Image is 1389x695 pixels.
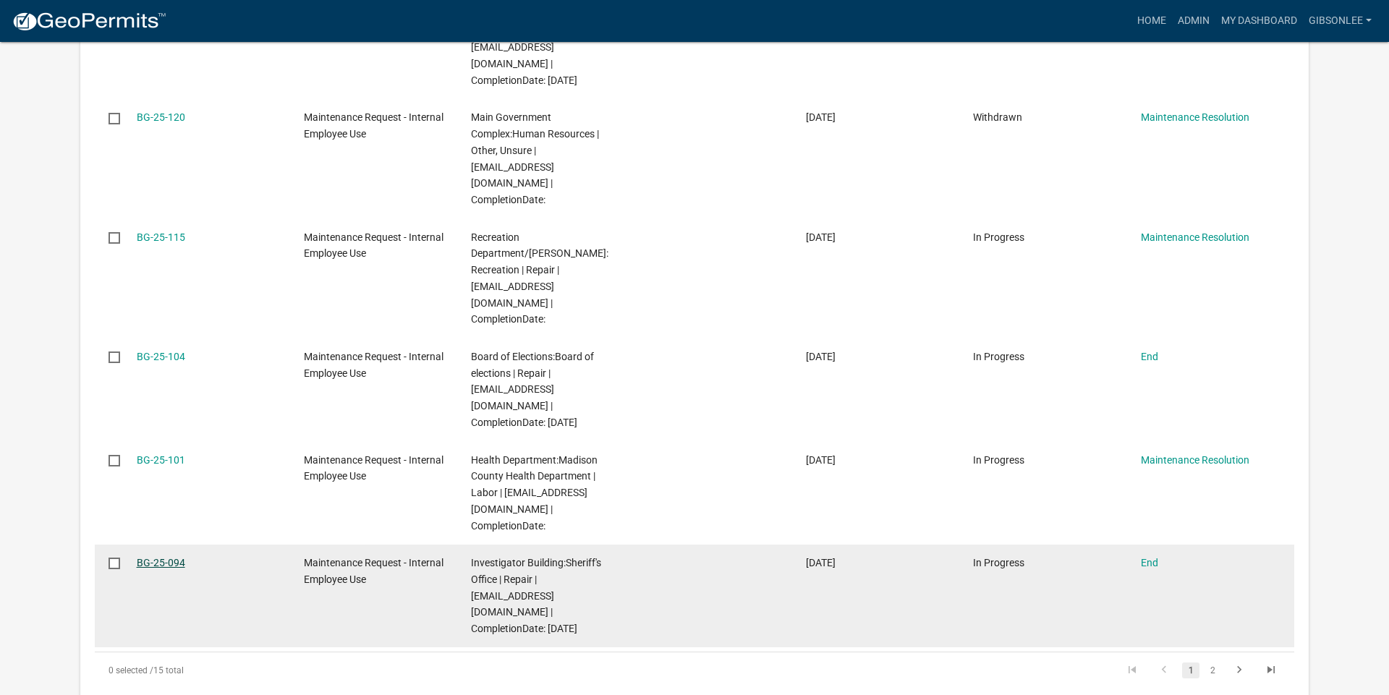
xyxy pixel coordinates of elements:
span: In Progress [973,231,1024,243]
a: BG-25-120 [137,111,185,123]
a: 2 [1204,662,1221,678]
a: Maintenance Resolution [1141,231,1249,243]
span: Health Department:Madison County Health Department | Labor | pmetz@madisonco.us | CompletionDate: [471,454,598,532]
a: My Dashboard [1215,7,1303,35]
a: go to next page [1226,662,1253,678]
span: Maintenance Request - Internal Employee Use [304,454,443,482]
span: In Progress [973,454,1024,466]
a: Maintenance Resolution [1141,111,1249,123]
span: Investigator Building:Sheriff's Office | Repair | pmetz@madisonco.us | CompletionDate: 10/02/2025 [471,557,601,634]
li: page 1 [1180,658,1202,683]
div: 15 total [95,652,569,688]
span: Main Government Complex:Human Resources | Other, Unsure | cstephen@madisonco.us | CompletionDate: [471,111,599,205]
span: 09/10/2025 [806,454,836,466]
li: page 2 [1202,658,1223,683]
a: Home [1131,7,1172,35]
a: BG-25-094 [137,557,185,568]
a: 1 [1182,662,1199,678]
span: Maintenance Request - Internal Employee Use [304,351,443,379]
span: 0 selected / [109,665,153,675]
span: Maintenance Request - Internal Employee Use [304,557,443,585]
a: go to first page [1118,662,1146,678]
span: 09/29/2025 [806,111,836,123]
a: go to last page [1257,662,1285,678]
span: In Progress [973,557,1024,568]
span: 09/05/2025 [806,557,836,568]
span: Board of Elections:Board of elections | Repair | cstephen@madisonco.us | CompletionDate: 10/02/2025 [471,351,594,428]
a: Maintenance Resolution [1141,454,1249,466]
span: In Progress [973,351,1024,362]
a: BG-25-104 [137,351,185,362]
a: End [1141,351,1158,362]
a: BG-25-115 [137,231,185,243]
a: Admin [1172,7,1215,35]
a: go to previous page [1150,662,1178,678]
a: End [1141,557,1158,568]
span: 09/23/2025 [806,231,836,243]
a: GibsonLee [1303,7,1377,35]
span: Recreation Department/Sammy Haggard:Recreation | Repair | pmetz@madisonco.us | CompletionDate: [471,231,608,325]
span: Maintenance Request - Internal Employee Use [304,111,443,140]
span: Maintenance Request - Internal Employee Use [304,231,443,260]
a: BG-25-101 [137,454,185,466]
span: 09/12/2025 [806,351,836,362]
span: Senior Center Building :Madison County Senior Center | Repair | pmetz@madisonco.us | CompletionDa... [471,9,608,86]
span: Withdrawn [973,111,1022,123]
